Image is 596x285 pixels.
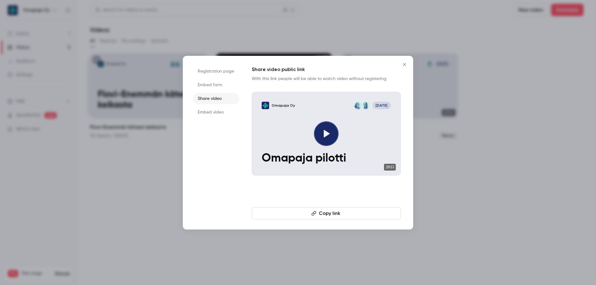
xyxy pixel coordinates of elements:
[252,66,401,73] h1: Share video public link
[252,92,401,176] a: Omapaja pilottiOmapaja OyEveliina PannulaMaaret Peltoniemi[DATE]Omapaja pilotti29:51
[193,66,239,77] li: Registration page
[193,93,239,104] li: Share video
[384,164,396,171] span: 29:51
[193,107,239,118] li: Embed video
[252,207,401,220] button: Copy link
[193,79,239,91] li: Embed form
[398,58,411,71] button: Close
[252,76,401,82] p: With this link people will be able to watch video without registering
